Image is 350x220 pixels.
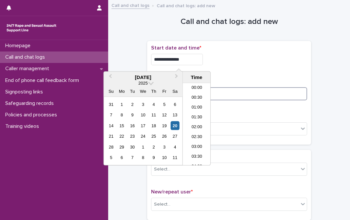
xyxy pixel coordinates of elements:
div: Th [149,87,158,96]
div: Choose Saturday, September 20th, 2025 [170,121,179,130]
div: Choose Sunday, September 28th, 2025 [107,142,115,151]
div: Choose Saturday, September 6th, 2025 [170,100,179,109]
li: 03:30 [183,152,211,162]
p: Call and chat logs: add new [157,2,215,9]
div: Choose Monday, September 8th, 2025 [117,110,126,119]
div: Time [185,74,209,80]
div: Choose Friday, September 5th, 2025 [160,100,169,109]
li: 00:00 [183,83,211,93]
p: Call and chat logs [3,54,50,60]
div: Choose Wednesday, October 1st, 2025 [139,142,147,151]
div: Mo [117,87,126,96]
div: Choose Monday, September 29th, 2025 [117,142,126,151]
div: Choose Tuesday, September 30th, 2025 [128,142,137,151]
div: Choose Monday, October 6th, 2025 [117,153,126,162]
div: Choose Friday, October 3rd, 2025 [160,142,169,151]
div: Choose Sunday, October 5th, 2025 [107,153,115,162]
div: Choose Saturday, October 4th, 2025 [170,142,179,151]
li: 04:00 [183,162,211,172]
div: Choose Tuesday, September 16th, 2025 [128,121,137,130]
div: Fr [160,87,169,96]
p: Homepage [3,43,36,49]
div: Choose Saturday, September 27th, 2025 [170,132,179,141]
div: month 2025-09 [106,99,180,163]
div: Choose Thursday, October 2nd, 2025 [149,142,158,151]
p: Signposting links [3,89,48,95]
p: Caller management [3,66,54,72]
div: Choose Tuesday, September 23rd, 2025 [128,132,137,141]
div: Choose Thursday, October 9th, 2025 [149,153,158,162]
div: Choose Wednesday, September 3rd, 2025 [139,100,147,109]
div: Choose Tuesday, September 2nd, 2025 [128,100,137,109]
div: Choose Sunday, September 7th, 2025 [107,110,115,119]
div: Choose Monday, September 1st, 2025 [117,100,126,109]
span: New/repeat user [151,189,193,194]
div: Choose Friday, September 26th, 2025 [160,132,169,141]
div: Choose Friday, September 12th, 2025 [160,110,169,119]
li: 00:30 [183,93,211,103]
a: Call and chat logs [111,1,149,9]
div: Choose Monday, September 15th, 2025 [117,121,126,130]
div: Choose Wednesday, October 8th, 2025 [139,153,147,162]
div: Choose Friday, October 10th, 2025 [160,153,169,162]
li: 03:00 [183,142,211,152]
div: Choose Thursday, September 25th, 2025 [149,132,158,141]
div: Tu [128,87,137,96]
img: rhQMoQhaT3yELyF149Cw [5,21,58,34]
div: Su [107,87,115,96]
button: Previous Month [104,72,115,83]
div: Choose Thursday, September 11th, 2025 [149,110,158,119]
div: Choose Monday, September 22nd, 2025 [117,132,126,141]
div: We [139,87,147,96]
div: Select... [154,166,170,173]
div: Choose Tuesday, October 7th, 2025 [128,153,137,162]
div: Choose Thursday, September 4th, 2025 [149,100,158,109]
li: 02:00 [183,123,211,132]
p: Safeguarding records [3,100,59,107]
div: Sa [170,87,179,96]
p: Policies and processes [3,112,62,118]
div: Choose Sunday, August 31st, 2025 [107,100,115,109]
div: Select... [154,201,170,208]
div: Choose Saturday, October 11th, 2025 [170,153,179,162]
span: Start date and time [151,45,201,50]
div: Choose Saturday, September 13th, 2025 [170,110,179,119]
div: Choose Wednesday, September 24th, 2025 [139,132,147,141]
div: Choose Wednesday, September 10th, 2025 [139,110,147,119]
p: Training videos [3,123,44,130]
span: 2025 [138,81,147,86]
div: Choose Sunday, September 21st, 2025 [107,132,115,141]
li: 02:30 [183,132,211,142]
div: Choose Tuesday, September 9th, 2025 [128,110,137,119]
h1: Call and chat logs: add new [147,17,311,27]
li: 01:00 [183,103,211,113]
div: [DATE] [104,74,182,80]
div: Choose Thursday, September 18th, 2025 [149,121,158,130]
p: End of phone call feedback form [3,77,84,84]
div: Choose Sunday, September 14th, 2025 [107,121,115,130]
li: 01:30 [183,113,211,123]
div: Choose Wednesday, September 17th, 2025 [139,121,147,130]
div: Choose Friday, September 19th, 2025 [160,121,169,130]
button: Next Month [172,72,183,83]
